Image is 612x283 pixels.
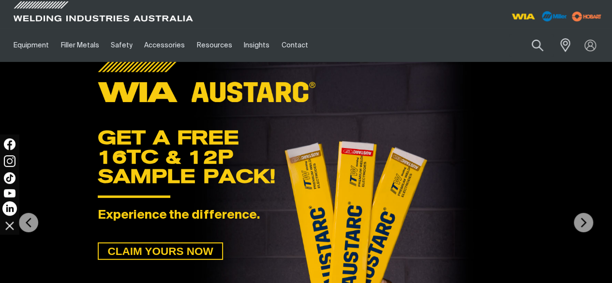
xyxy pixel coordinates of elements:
[19,213,38,232] img: PrevArrow
[509,34,554,57] input: Product name or item number...
[4,172,15,184] img: TikTok
[4,155,15,167] img: Instagram
[4,189,15,197] img: YouTube
[105,29,138,62] a: Safety
[55,29,104,62] a: Filler Metals
[238,29,275,62] a: Insights
[98,209,514,223] div: Experience the difference.
[99,242,222,260] span: CLAIM YOURS NOW
[275,29,313,62] a: Contact
[138,29,191,62] a: Accessories
[1,217,18,234] img: hide socials
[521,34,554,57] button: Search products
[569,9,604,24] img: miller
[191,29,238,62] a: Resources
[2,201,17,216] img: LinkedIn
[98,128,514,186] div: GET A FREE 16TC & 12P SAMPLE PACK!
[8,29,455,62] nav: Main
[98,242,223,260] a: CLAIM YOURS NOW
[4,138,15,150] img: Facebook
[8,29,55,62] a: Equipment
[574,213,593,232] img: NextArrow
